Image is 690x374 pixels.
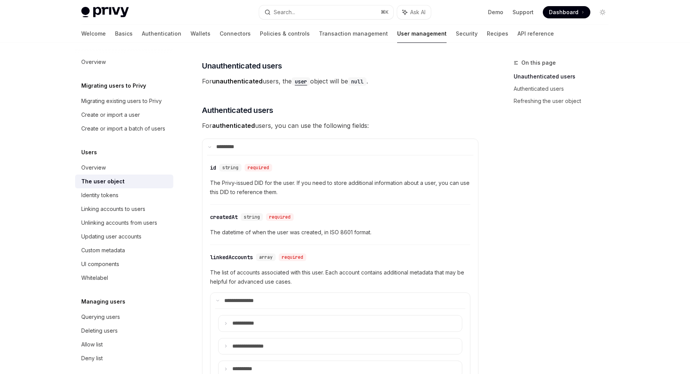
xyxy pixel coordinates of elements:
a: Authenticated users [514,83,615,95]
a: Linking accounts to users [75,202,173,216]
div: createdAt [210,213,238,221]
a: Unlinking accounts from users [75,216,173,230]
code: user [292,77,310,86]
a: Querying users [75,310,173,324]
div: Updating user accounts [81,232,141,241]
span: Dashboard [549,8,578,16]
span: The list of accounts associated with this user. Each account contains additional metadata that ma... [210,268,470,286]
strong: unauthenticated [212,77,263,85]
div: Create or import a user [81,110,140,119]
div: required [266,213,294,221]
div: Custom metadata [81,246,125,255]
div: linkedAccounts [210,253,253,261]
a: Custom metadata [75,243,173,257]
a: Dashboard [543,6,590,18]
button: Toggle dark mode [596,6,609,18]
a: The user object [75,175,173,188]
a: API reference [517,24,554,43]
div: UI components [81,260,119,269]
a: Demo [488,8,503,16]
a: Identity tokens [75,188,173,202]
span: string [222,165,238,171]
a: user [292,77,310,85]
a: Support [513,8,534,16]
span: For users, the object will be . [202,76,478,87]
span: Authenticated users [202,105,273,116]
div: Migrating existing users to Privy [81,96,162,106]
div: Create or import a batch of users [81,124,165,133]
div: Overview [81,57,106,67]
div: Overview [81,163,106,172]
a: Security [456,24,478,43]
code: null [348,77,366,86]
a: Create or import a batch of users [75,122,173,136]
span: string [244,214,260,220]
a: User management [397,24,447,43]
div: Linking accounts to users [81,204,145,214]
div: Search... [274,8,295,17]
span: ⌘ K [381,9,389,15]
span: Unauthenticated users [202,60,282,71]
h5: Managing users [81,297,125,306]
h5: Migrating users to Privy [81,81,146,90]
span: On this page [521,58,556,67]
span: array [259,254,273,260]
a: Welcome [81,24,106,43]
a: Unauthenticated users [514,70,615,83]
a: Overview [75,161,173,175]
a: Transaction management [319,24,388,43]
a: Deleting users [75,324,173,338]
div: The user object [81,177,125,186]
div: required [245,164,272,171]
a: Policies & controls [260,24,310,43]
a: Updating user accounts [75,230,173,243]
a: Recipes [487,24,508,43]
a: Migrating existing users to Privy [75,94,173,108]
a: Allow list [75,338,173,351]
a: Basics [115,24,133,43]
strong: authenticated [212,122,255,129]
button: Search...⌘K [259,5,393,19]
span: The datetime of when the user was created, in ISO 8601 format. [210,228,470,237]
div: Deleting users [81,326,118,335]
div: required [279,253,306,261]
div: Unlinking accounts from users [81,218,157,227]
div: Whitelabel [81,273,108,283]
div: Identity tokens [81,191,118,200]
a: Overview [75,55,173,69]
div: Allow list [81,340,103,349]
a: Whitelabel [75,271,173,285]
a: Connectors [220,24,251,43]
div: Querying users [81,312,120,322]
span: For users, you can use the following fields: [202,120,478,131]
div: id [210,164,216,171]
a: Create or import a user [75,108,173,122]
h5: Users [81,148,97,157]
img: light logo [81,7,129,18]
span: The Privy-issued DID for the user. If you need to store additional information about a user, you ... [210,178,470,197]
span: Ask AI [410,8,426,16]
a: Refreshing the user object [514,95,615,107]
a: Deny list [75,351,173,365]
a: UI components [75,257,173,271]
div: Deny list [81,354,103,363]
a: Wallets [191,24,210,43]
button: Ask AI [397,5,431,19]
a: Authentication [142,24,181,43]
